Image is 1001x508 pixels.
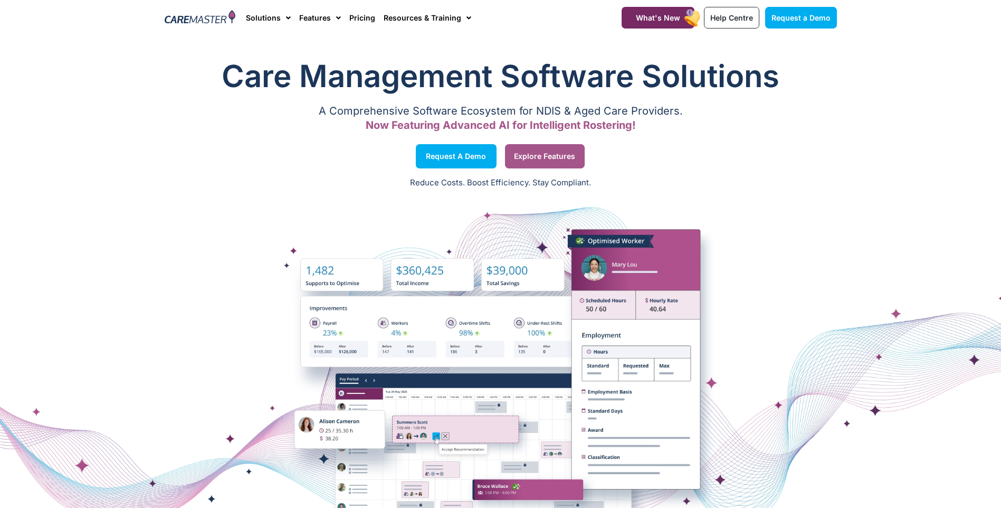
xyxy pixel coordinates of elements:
[710,13,753,22] span: Help Centre
[416,144,497,168] a: Request a Demo
[165,55,837,97] h1: Care Management Software Solutions
[6,177,995,189] p: Reduce Costs. Boost Efficiency. Stay Compliant.
[514,154,575,159] span: Explore Features
[505,144,585,168] a: Explore Features
[366,119,636,131] span: Now Featuring Advanced AI for Intelligent Rostering!
[704,7,759,29] a: Help Centre
[165,10,236,26] img: CareMaster Logo
[636,13,680,22] span: What's New
[426,154,486,159] span: Request a Demo
[622,7,694,29] a: What's New
[771,13,831,22] span: Request a Demo
[165,108,837,115] p: A Comprehensive Software Ecosystem for NDIS & Aged Care Providers.
[765,7,837,29] a: Request a Demo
